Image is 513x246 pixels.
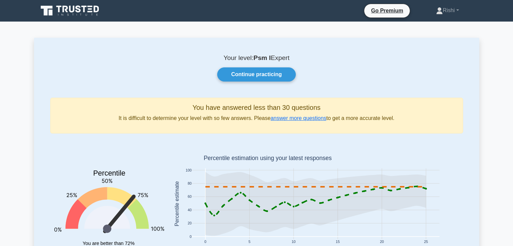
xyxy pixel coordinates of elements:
text: 0 [190,235,192,239]
text: 0 [204,240,206,244]
text: Percentile estimation using your latest responses [203,155,332,162]
tspan: You are better than 72% [83,241,135,246]
h5: You have answered less than 30 questions [56,103,457,112]
a: answer more questions [270,115,326,121]
text: 10 [291,240,295,244]
a: Continue practicing [217,67,295,82]
text: 60 [188,195,192,199]
text: 40 [188,208,192,212]
text: 20 [188,222,192,225]
a: Rishi [420,4,475,17]
b: Psm I [254,54,271,61]
text: Percentile estimate [174,181,179,226]
text: 5 [248,240,250,244]
text: 80 [188,182,192,185]
p: It is difficult to determine your level with so few answers. Please to get a more accurate level. [56,114,457,122]
a: Go Premium [367,6,407,15]
text: 20 [380,240,384,244]
p: Your level: Expert [50,54,463,62]
text: 25 [424,240,428,244]
text: Percentile [93,170,125,178]
text: 100 [186,168,192,172]
text: 15 [336,240,340,244]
